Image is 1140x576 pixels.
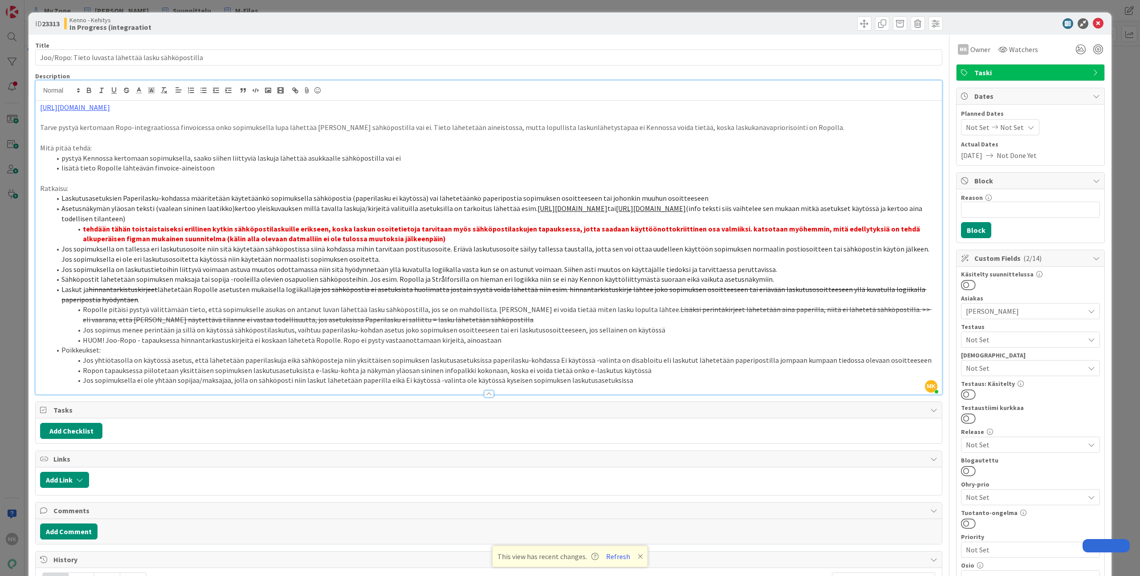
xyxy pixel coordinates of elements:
[966,363,1084,373] span: Not Set
[61,204,924,223] span: (info teksti siis vaihtelee sen mukaan mitkä asetukset käytössä ja kertoo aina todellisen tilanteen)
[51,375,937,385] li: Jos sopimuksella ei ole yhtään sopijaa/maksajaa, jolla on sähköposti niin laskut lähetetään paper...
[51,355,937,365] li: Jos yhtiötasolla on käytössä asetus, että lähetetään paperilaskuja eikä sähköposteja niin yksittä...
[51,365,937,376] li: Ropon tapauksessa piilotetaan yksittäisen sopimuksen laskutusasetuksista e-lasku-kohta ja näkymän...
[974,175,1088,186] span: Block
[961,271,1100,277] div: Käsitelty suunnittelussa
[961,295,1100,301] div: Asiakas
[40,472,89,488] button: Add Link
[961,510,1100,516] div: Tuotanto-ongelma
[53,505,926,516] span: Comments
[974,91,1088,101] span: Dates
[51,335,937,345] li: HUOM! Joo-Ropo - tapauksessa hinnantarkastuskirjeitä ei koskaan lähetetä Ropolle. Ropo ei pysty v...
[958,44,969,55] div: MK
[974,67,1088,78] span: Taski
[51,325,937,335] li: Jos sopimus menee perintään ja sillä on käytössä sähköpostilaskutus, vaihtuu paperilasku-kohdan a...
[607,204,616,213] span: tai
[61,265,777,274] span: Jos sopimuksella on laskutustietoihin liittyvä voimaan astuva muutos odottamassa niin sitä hyödyn...
[961,481,1100,487] div: Ohry-prio
[61,244,931,264] span: Jos sopimuksella on tallessa eri laskutusosoite niin sitä käytetään sähköpostissa siinä kohdassa ...
[925,380,937,393] span: MK
[53,454,926,464] span: Links
[974,253,1088,264] span: Custom Fields
[61,204,537,213] span: Asetusnäkymän yläosan teksti (vaalean sininen laatikko)kertoo yleiskuvauksen millä tavalla laskuj...
[35,41,49,49] label: Title
[961,352,1100,358] div: [DEMOGRAPHIC_DATA]
[961,562,1100,568] div: Osio
[537,204,607,213] a: [URL][DOMAIN_NAME]
[961,429,1100,435] div: Release
[966,122,989,133] span: Not Set
[35,18,60,29] span: ID
[89,285,158,294] s: hinnantarkistuskirjeet
[53,554,926,565] span: History
[42,19,60,28] b: 23313
[1009,44,1038,55] span: Watchers
[53,405,926,415] span: Tasks
[961,109,1100,118] span: Planned Dates
[51,163,937,173] li: lisätä tieto Ropolle lähteävän finvoice-aineistoon
[961,140,1100,149] span: Actual Dates
[61,194,708,203] span: Laskutusasetuksien Paperilasku-kohdassa määritetään käytetäänkö sopimuksella sähköpostia (paperil...
[961,150,982,161] span: [DATE]
[69,24,151,31] b: In Progress (integraatiot
[138,295,139,304] span: .
[966,334,1084,345] span: Not Set
[40,143,937,153] p: Mitä pitää tehdä:
[158,285,315,294] span: lähetetään Ropolle asetusten mukaisella logiikalla
[51,345,937,355] li: Poikkeukset:
[61,275,774,284] span: Sähköpostit lähetetään sopimuksen maksaja tai sopija -rooleilla olevien osapuolien sähköposteihin...
[970,44,990,55] span: Owner
[83,224,921,243] strong: tehdään tähän toistaistaiseksi erillinen kytkin sähköpostilaskuille erikseen, koska laskun osoite...
[497,551,598,562] span: This view has recent changes.
[40,183,937,194] p: Ratkaisu:
[51,153,937,163] li: pystyä Kennossa kertomaan sopimuksella, saako siihen liittyviä laskuja lähettää asukkaalle sähköp...
[966,491,1080,503] span: Not Set
[61,285,927,304] s: ja jos sähköpostia ei asetuksista huolimatta jostain syystä voida lähettää niin esim. hinnantarki...
[69,16,151,24] span: Kenno - Kehitys
[40,523,98,539] button: Add Comment
[35,72,70,80] span: Description
[40,122,937,133] p: Tarve pystyä kertomaan Ropo-integraatiossa finvoicessa onko sopimuksella lupa lähettää [PERSON_NA...
[966,544,1080,556] span: Not Set
[616,204,686,213] a: [URL][DOMAIN_NAME]
[51,304,937,325] li: Ropolle pitäisi pystyä välittämään tieto, että sopimukselle asukas on antanut luvan lähettää lask...
[603,551,633,562] button: Refresh
[1023,254,1042,263] span: ( 2/14 )
[997,150,1037,161] span: Not Done Yet
[961,381,1100,387] div: Testaus: Käsitelty
[35,49,942,65] input: type card name here...
[40,103,110,112] a: [URL][DOMAIN_NAME]
[61,285,89,294] span: Laskut ja
[961,457,1100,463] div: Blogautettu
[40,423,102,439] button: Add Checklist
[961,222,991,238] button: Block
[961,534,1100,540] div: Priority
[966,306,1084,316] span: [PERSON_NAME]
[961,194,983,202] label: Reason
[966,439,1084,450] span: Not Set
[961,324,1100,330] div: Testaus
[1000,122,1024,133] span: Not Set
[961,405,1100,411] div: Testaustiimi kurkkaa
